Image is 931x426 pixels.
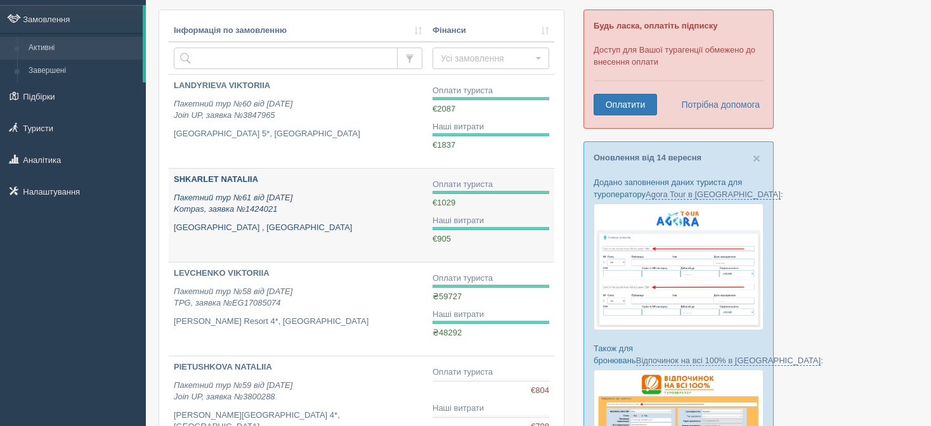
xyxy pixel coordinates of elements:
div: Наші витрати [433,403,549,415]
span: €2087 [433,104,455,113]
a: Відпочинок на всі 100% в [GEOGRAPHIC_DATA] [636,356,821,366]
b: LANDYRIEVA VIKTORIIA [174,81,270,90]
a: LANDYRIEVA VIKTORIIA Пакетний тур №60 від [DATE]Join UP, заявка №3847965 [GEOGRAPHIC_DATA] 5*, [G... [169,75,427,168]
img: agora-tour-%D1%84%D0%BE%D1%80%D0%BC%D0%B0-%D0%B1%D1%80%D0%BE%D0%BD%D1%8E%D0%B2%D0%B0%D0%BD%D0%BD%... [594,203,764,330]
i: Пакетний тур №60 від [DATE] Join UP, заявка №3847965 [174,99,292,120]
input: Пошук за номером замовлення, ПІБ або паспортом туриста [174,48,398,69]
span: €1837 [433,140,455,150]
i: Пакетний тур №59 від [DATE] Join UP, заявка №3800288 [174,380,292,402]
span: €1029 [433,198,455,207]
a: LEVCHENKO VIKTORIIA Пакетний тур №58 від [DATE]TPG, заявка №EG17085074 [PERSON_NAME] Resort 4*, [... [169,262,427,356]
i: Пакетний тур №61 від [DATE] Kompas, заявка №1424021 [174,193,292,214]
div: Наші витрати [433,309,549,321]
p: [GEOGRAPHIC_DATA] , [GEOGRAPHIC_DATA] [174,222,422,234]
b: Будь ласка, оплатіть підписку [594,21,717,30]
div: Оплати туриста [433,366,549,378]
a: Завершені [23,60,143,82]
div: Наші витрати [433,215,549,227]
span: ₴48292 [433,328,462,337]
i: Пакетний тур №58 від [DATE] TPG, заявка №EG17085074 [174,287,292,308]
b: LEVCHENKO VIKTORIIA [174,268,270,278]
a: SHKARLET NATALIIA Пакетний тур №61 від [DATE]Kompas, заявка №1424021 [GEOGRAPHIC_DATA] , [GEOGRAP... [169,169,427,262]
a: Оплатити [594,94,657,115]
p: Також для бронювань : [594,342,764,366]
span: €905 [433,234,451,243]
div: Оплати туриста [433,273,549,285]
p: [PERSON_NAME] Resort 4*, [GEOGRAPHIC_DATA] [174,316,422,328]
a: Потрібна допомога [673,94,760,115]
a: Активні [23,37,143,60]
p: Додано заповнення даних туриста для туроператору : [594,176,764,200]
a: Agora Tour в [GEOGRAPHIC_DATA] [646,190,781,200]
a: Інформація по замовленню [174,25,422,37]
a: Оновлення від 14 вересня [594,153,701,162]
span: × [753,151,760,165]
span: €804 [531,385,549,397]
div: Оплати туриста [433,179,549,191]
a: Фінанси [433,25,549,37]
button: Close [753,152,760,165]
b: PIETUSHKOVA NATALIIA [174,362,272,371]
span: ₴59727 [433,292,462,301]
div: Оплати туриста [433,85,549,97]
span: Усі замовлення [441,52,533,65]
b: SHKARLET NATALIIA [174,174,258,184]
div: Доступ для Вашої турагенції обмежено до внесення оплати [583,10,774,129]
button: Усі замовлення [433,48,549,69]
p: [GEOGRAPHIC_DATA] 5*, [GEOGRAPHIC_DATA] [174,128,422,140]
div: Наші витрати [433,121,549,133]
